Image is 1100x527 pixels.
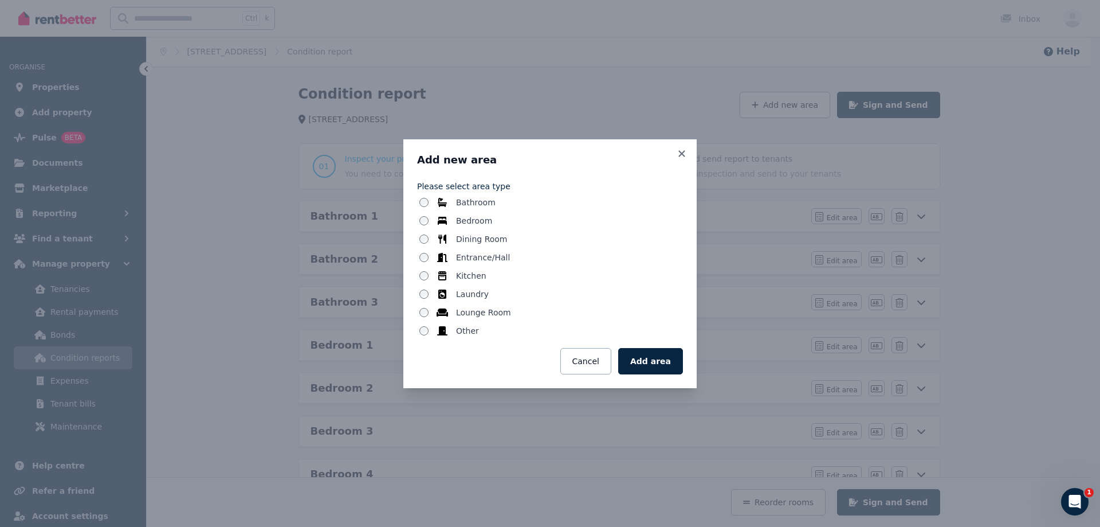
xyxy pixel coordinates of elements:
label: Laundry [456,288,489,300]
label: Please select area type [417,181,683,192]
label: Bathroom [456,197,496,208]
iframe: Intercom live chat [1061,488,1089,516]
label: Other [456,325,479,337]
span: 1 [1085,488,1094,497]
label: Dining Room [456,233,508,245]
button: Add area [618,348,683,374]
h3: Add new area [417,153,683,167]
label: Bedroom [456,215,492,227]
label: Entrance/Hall [456,252,510,263]
button: Cancel [560,348,611,374]
label: Lounge Room [456,307,511,318]
label: Kitchen [456,270,486,282]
